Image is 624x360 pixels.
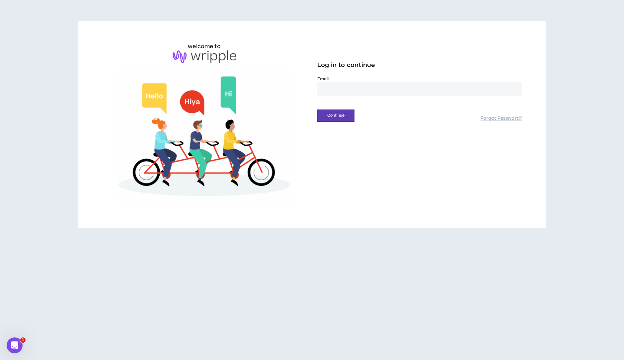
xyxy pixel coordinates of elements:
img: logo-brand.png [173,50,236,63]
button: Continue [317,109,354,122]
img: Welcome to Wripple [102,70,307,206]
span: Log in to continue [317,61,375,69]
iframe: Intercom live chat [7,337,23,353]
span: 1 [20,337,26,343]
a: Forgot Password? [481,115,522,122]
label: Email [317,76,522,82]
h6: welcome to [188,42,221,50]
